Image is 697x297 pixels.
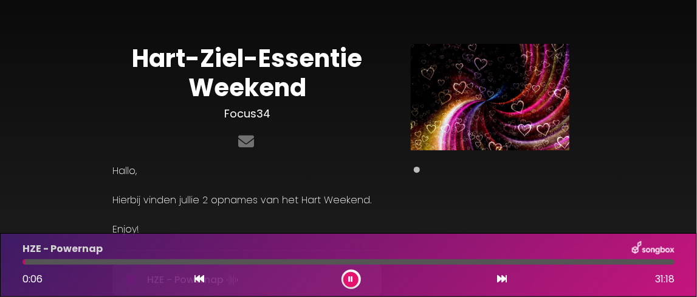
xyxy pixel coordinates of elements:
p: Enjoy! [112,222,382,237]
p: HZE - Powernap [22,242,103,256]
img: Main Media [411,44,569,150]
span: 0:06 [22,272,43,286]
h1: Hart-Ziel-Essentie Weekend [112,44,382,102]
span: 31:18 [655,272,675,287]
p: Hallo, [112,164,382,178]
h3: Focus34 [112,107,382,121]
p: Hierbij vinden jullie 2 opnames van het Hart Weekend. [112,193,382,208]
img: songbox-logo-white.png [632,241,675,257]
